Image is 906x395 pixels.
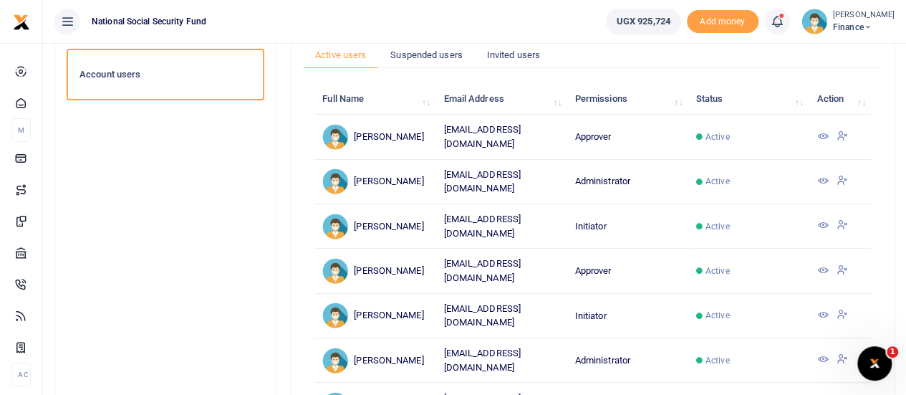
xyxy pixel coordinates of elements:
a: Suspend [837,132,848,143]
li: Wallet ballance [600,9,687,34]
th: Email Address: activate to sort column ascending [435,84,567,115]
span: Active [705,130,730,143]
th: Permissions: activate to sort column ascending [567,84,688,115]
td: [PERSON_NAME] [314,338,435,383]
td: [PERSON_NAME] [314,115,435,159]
span: 1 [887,346,898,358]
a: View Details [816,266,828,277]
li: M [11,118,31,142]
a: logo-small logo-large logo-large [13,16,30,27]
span: Active [705,220,730,233]
a: profile-user [PERSON_NAME] Finance [801,9,895,34]
td: [PERSON_NAME] [314,160,435,204]
span: UGX 925,724 [617,14,670,29]
a: Active users [303,42,378,69]
td: [EMAIL_ADDRESS][DOMAIN_NAME] [435,204,567,249]
td: [PERSON_NAME] [314,249,435,293]
td: Approver [567,249,688,293]
a: View Details [816,355,828,366]
span: Finance [833,21,895,34]
th: Action: activate to sort column ascending [809,84,871,115]
li: Ac [11,363,31,386]
a: Invited users [475,42,552,69]
td: Approver [567,115,688,159]
td: [EMAIL_ADDRESS][DOMAIN_NAME] [435,294,567,338]
a: Suspend [837,355,848,366]
span: Active [705,354,730,367]
a: Suspended users [378,42,475,69]
td: [EMAIL_ADDRESS][DOMAIN_NAME] [435,115,567,159]
img: profile-user [801,9,827,34]
td: [EMAIL_ADDRESS][DOMAIN_NAME] [435,249,567,293]
li: Toup your wallet [687,10,758,34]
span: Add money [687,10,758,34]
td: Initiator [567,204,688,249]
td: Administrator [567,338,688,383]
iframe: Intercom live chat [857,346,892,381]
a: Suspend [837,310,848,321]
a: View Details [816,176,828,187]
img: logo-small [13,14,30,31]
th: Status: activate to sort column ascending [688,84,809,115]
a: View Details [816,310,828,321]
th: Full Name: activate to sort column ascending [314,84,435,115]
a: Account users [67,49,264,100]
a: UGX 925,724 [606,9,681,34]
a: View Details [816,221,828,232]
td: [PERSON_NAME] [314,204,435,249]
td: [EMAIL_ADDRESS][DOMAIN_NAME] [435,338,567,383]
a: Suspend [837,176,848,187]
a: Suspend [837,266,848,277]
a: Suspend [837,221,848,232]
small: [PERSON_NAME] [833,9,895,22]
a: View Details [816,132,828,143]
span: Active [705,265,730,277]
span: Active [705,175,730,188]
span: National Social Security Fund [86,15,212,28]
h6: Account users [79,69,251,80]
td: Initiator [567,294,688,338]
td: Administrator [567,160,688,204]
a: Add money [687,15,758,26]
td: [PERSON_NAME] [314,294,435,338]
span: Active [705,309,730,322]
td: [EMAIL_ADDRESS][DOMAIN_NAME] [435,160,567,204]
